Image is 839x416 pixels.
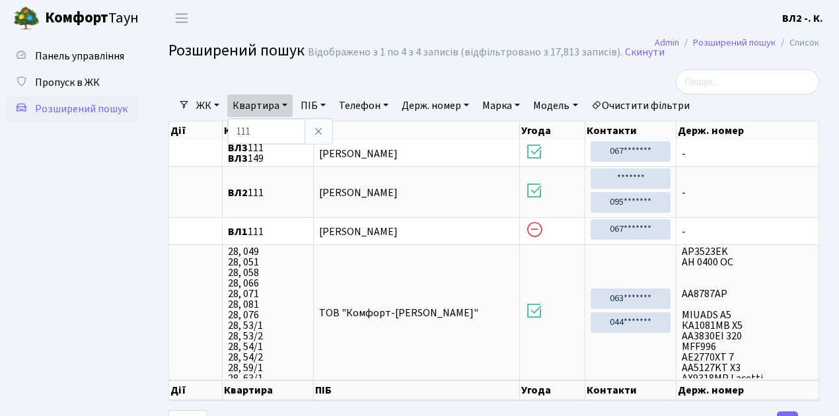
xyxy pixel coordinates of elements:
b: ВЛ3 [228,141,248,155]
span: Таун [45,7,139,30]
span: Панель управління [35,49,124,63]
a: Держ. номер [396,94,474,117]
span: Розширений пошук [35,102,128,116]
a: ЖК [191,94,225,117]
a: Пропуск в ЖК [7,69,139,96]
span: 28, 049 28, 051 28, 058 28, 066 28, 071 28, 081 28, 076 28, 53/1 28, 53/2 28, 54/1 28, 54/2 28, 5... [228,246,308,378]
a: Admin [655,36,679,50]
a: ВЛ2 -. К. [782,11,823,26]
a: Телефон [334,94,394,117]
b: ВЛ3 [228,151,248,166]
span: - [682,188,813,198]
span: 111 [228,188,308,198]
b: Комфорт [45,7,108,28]
span: - [682,149,813,159]
span: Розширений пошук [168,39,305,62]
th: Угода [520,380,586,400]
a: Розширений пошук [7,96,139,122]
span: - [682,226,813,237]
th: Контакти [585,380,676,400]
span: [PERSON_NAME] [319,186,398,200]
a: Очистити фільтри [586,94,695,117]
th: Держ. номер [676,380,819,400]
span: [PERSON_NAME] [319,147,398,161]
th: Дії [169,380,223,400]
span: 111 149 [228,143,308,164]
nav: breadcrumb [635,29,839,57]
li: Список [776,36,819,50]
a: Розширений пошук [693,36,776,50]
span: [PERSON_NAME] [319,225,398,239]
div: Відображено з 1 по 4 з 4 записів (відфільтровано з 17,813 записів). [308,46,622,59]
span: AP3523EK АН 0400 ОС АА8787АР MIUADS A5 КА1081МВ X5 АА3830ЕІ 320 MFF996 AE2770XT 7 AA5127KT X3 AX9... [682,246,813,378]
a: Скинути [625,46,665,59]
b: ВЛ1 [228,225,248,239]
th: Квартира [223,380,314,400]
th: Квартира [223,121,314,140]
span: 111 [228,226,308,237]
button: Переключити навігацію [165,7,198,29]
th: Угода [520,121,586,140]
b: ВЛ2 [228,186,248,200]
span: ТОВ "Комфорт-[PERSON_NAME]" [319,306,478,320]
input: Пошук... [676,69,819,94]
th: Держ. номер [676,121,819,140]
a: Квартира [227,94,293,117]
span: Пропуск в ЖК [35,75,100,90]
img: logo.png [13,5,40,32]
a: Панель управління [7,43,139,69]
th: Дії [169,121,223,140]
a: Марка [477,94,525,117]
a: Модель [528,94,583,117]
th: Контакти [585,121,676,140]
th: ПІБ [314,121,520,140]
a: ПІБ [295,94,331,117]
th: ПІБ [314,380,519,400]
